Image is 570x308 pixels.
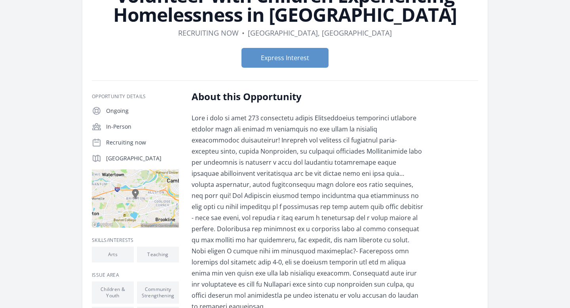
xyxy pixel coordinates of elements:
li: Community Strengthening [137,281,179,304]
h3: Opportunity Details [92,93,179,100]
p: In-Person [106,123,179,131]
p: Recruiting now [106,139,179,146]
dd: [GEOGRAPHIC_DATA], [GEOGRAPHIC_DATA] [248,27,392,38]
h2: About this Opportunity [192,90,423,103]
h3: Skills/Interests [92,237,179,243]
li: Teaching [137,247,179,262]
h3: Issue area [92,272,179,278]
dd: Recruiting now [178,27,239,38]
p: Ongoing [106,107,179,115]
li: Arts [92,247,134,262]
p: [GEOGRAPHIC_DATA] [106,154,179,162]
div: • [242,27,245,38]
button: Express Interest [241,48,329,68]
img: Map [92,169,179,228]
li: Children & Youth [92,281,134,304]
